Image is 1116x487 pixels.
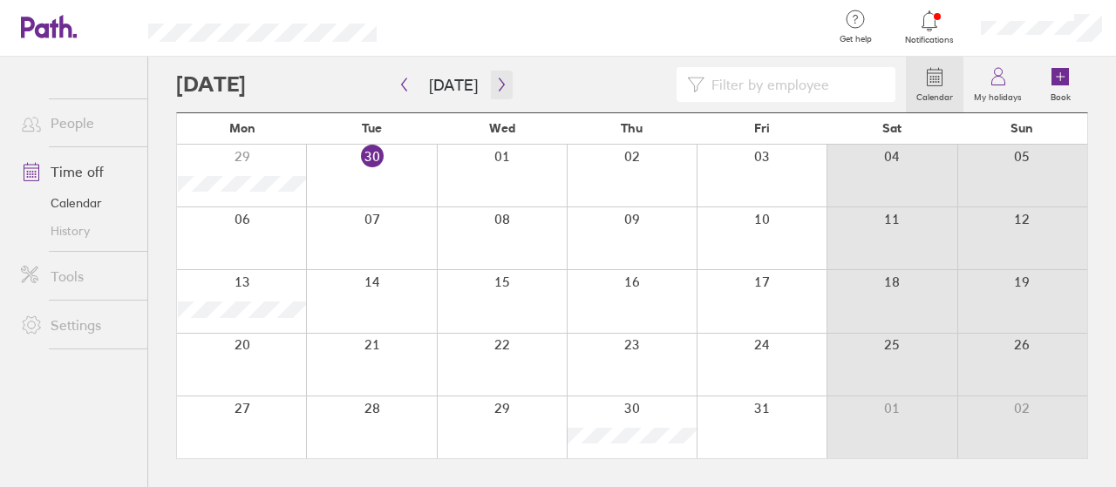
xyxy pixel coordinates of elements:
[7,259,147,294] a: Tools
[902,35,958,45] span: Notifications
[229,121,255,135] span: Mon
[1040,87,1081,103] label: Book
[7,154,147,189] a: Time off
[621,121,643,135] span: Thu
[7,189,147,217] a: Calendar
[906,87,963,103] label: Calendar
[1011,121,1033,135] span: Sun
[902,9,958,45] a: Notifications
[7,105,147,140] a: People
[489,121,515,135] span: Wed
[827,34,884,44] span: Get help
[963,57,1032,112] a: My holidays
[1032,57,1088,112] a: Book
[7,217,147,245] a: History
[963,87,1032,103] label: My holidays
[754,121,770,135] span: Fri
[7,308,147,342] a: Settings
[362,121,382,135] span: Tue
[906,57,963,112] a: Calendar
[882,121,902,135] span: Sat
[415,71,492,99] button: [DATE]
[704,68,885,101] input: Filter by employee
